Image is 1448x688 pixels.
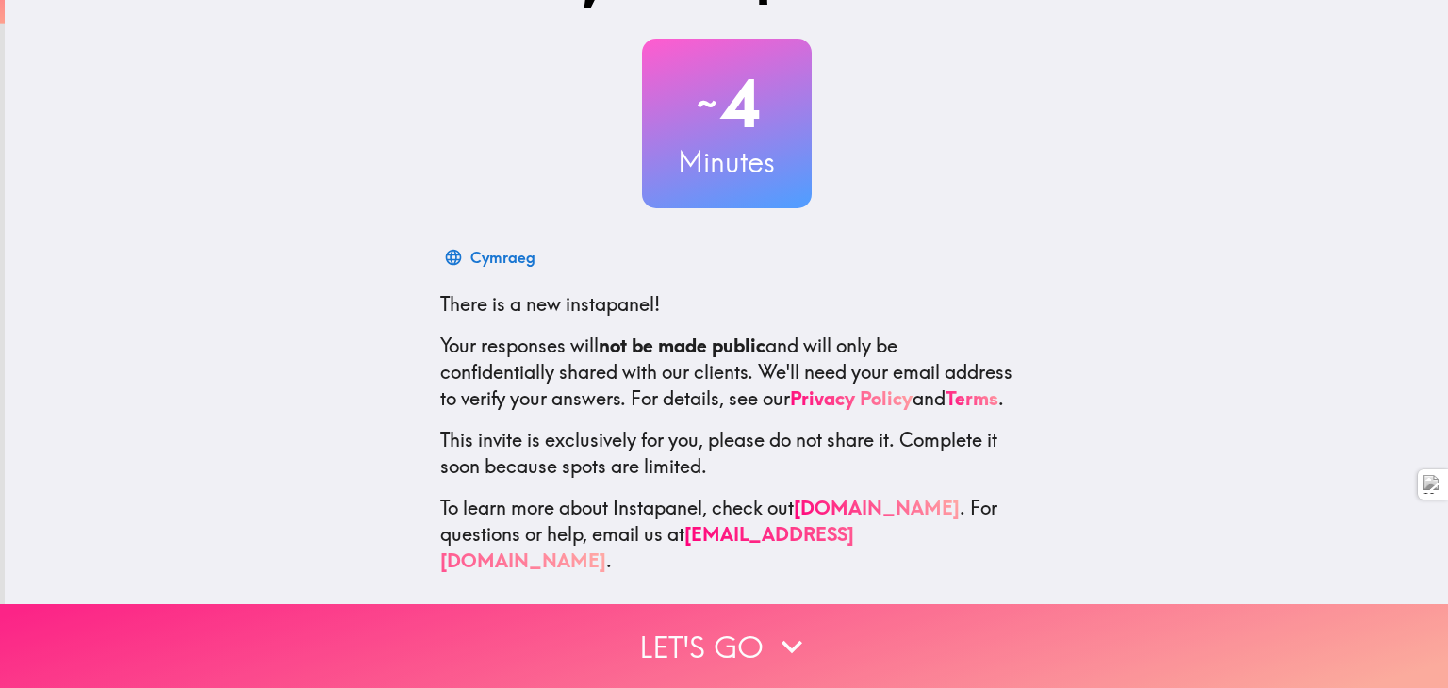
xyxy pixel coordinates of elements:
[599,334,765,357] b: not be made public
[440,238,543,276] button: Cymraeg
[694,75,720,132] span: ~
[794,496,960,519] a: [DOMAIN_NAME]
[440,333,1013,412] p: Your responses will and will only be confidentially shared with our clients. We'll need your emai...
[440,522,854,572] a: [EMAIL_ADDRESS][DOMAIN_NAME]
[440,427,1013,480] p: This invite is exclusively for you, please do not share it. Complete it soon because spots are li...
[470,244,535,270] div: Cymraeg
[440,292,660,316] span: There is a new instapanel!
[946,386,998,410] a: Terms
[790,386,913,410] a: Privacy Policy
[440,495,1013,574] p: To learn more about Instapanel, check out . For questions or help, email us at .
[642,142,812,182] h3: Minutes
[642,65,812,142] h2: 4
